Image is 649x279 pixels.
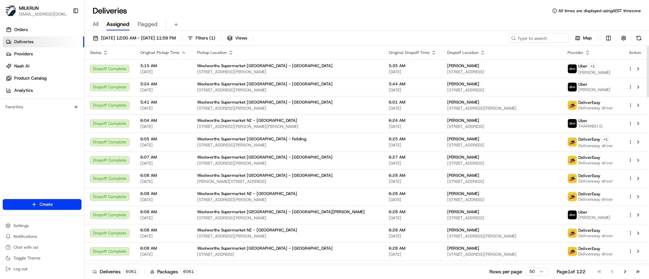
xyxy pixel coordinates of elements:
span: THARINDU D. [578,123,603,129]
span: [STREET_ADDRESS] [447,69,557,75]
span: [STREET_ADDRESS] [447,124,557,129]
span: 6:28 AM [389,191,436,196]
span: 6:01 AM [389,100,436,105]
span: 6:28 AM [389,209,436,215]
span: Woolworths Supermarket [GEOGRAPHIC_DATA] - [GEOGRAPHIC_DATA][PERSON_NAME] [197,209,365,215]
span: 6:08 AM [140,246,186,251]
span: [DATE] [140,106,186,111]
span: Woolworths Supermarket [GEOGRAPHIC_DATA] - [GEOGRAPHIC_DATA] [197,63,333,68]
span: 5:35 AM [389,63,436,68]
span: [STREET_ADDRESS][PERSON_NAME] [197,87,378,93]
img: delivereasy_logo.png [568,101,577,110]
img: delivereasy_logo.png [568,138,577,146]
span: 6:28 AM [389,227,436,233]
div: Action [628,50,642,55]
span: Woolworths Supermarket [GEOGRAPHIC_DATA] - [GEOGRAPHIC_DATA] [197,155,333,160]
span: Woolworths Supermarket NZ - [GEOGRAPHIC_DATA] [197,227,297,233]
a: Providers [3,49,84,59]
span: [STREET_ADDRESS][PERSON_NAME] [197,233,378,239]
span: [STREET_ADDRESS][PERSON_NAME] [197,197,378,202]
button: Filters(1) [185,33,218,43]
button: [DATE] 12:00 AM - [DATE] 11:59 PM [90,33,179,43]
span: DeliverEasy [578,191,600,197]
span: Woolworths Supermarket [GEOGRAPHIC_DATA] - [GEOGRAPHIC_DATA] [197,100,333,105]
span: [DATE] [389,161,436,166]
span: [DATE] [140,124,186,129]
span: 6:08 AM [140,209,186,215]
div: Page 1 of 122 [557,268,585,275]
span: Original Pickup Time [140,50,179,55]
span: 5:44 AM [389,81,436,87]
button: +1 [602,136,609,143]
span: [DATE] [140,215,186,221]
span: [DATE] [140,197,186,202]
span: Toggle Theme [14,255,41,261]
span: Uber [578,210,587,215]
span: [STREET_ADDRESS] [447,215,557,221]
span: Delivereasy driver [578,160,613,166]
span: 6:08 AM [140,227,186,233]
a: Nash AI [3,61,84,72]
span: [DATE] [140,87,186,93]
button: Settings [3,221,81,230]
span: 6:07 AM [140,155,186,160]
img: MILKRUN [5,5,16,16]
span: [STREET_ADDRESS] [197,252,378,257]
span: [STREET_ADDRESS][PERSON_NAME] [447,233,557,239]
span: [DATE] [140,142,186,148]
span: [STREET_ADDRESS] [447,179,557,184]
span: Providers [14,51,33,57]
span: 6:08 AM [140,173,186,178]
span: Assigned [106,20,129,28]
span: [DATE] [389,197,436,202]
span: Delivereasy driver [578,178,613,184]
span: Nash AI [14,63,29,69]
span: Filters [196,35,215,41]
span: [DATE] [140,161,186,166]
span: [PERSON_NAME] [578,87,610,92]
span: 6:25 AM [389,136,436,142]
span: [PERSON_NAME] [447,118,479,123]
span: [DATE] [389,142,436,148]
div: Favorites [3,102,81,112]
span: 6:28 AM [389,246,436,251]
span: [DATE] [389,87,436,93]
a: Orders [3,24,84,35]
span: Status [90,50,101,55]
span: Map [583,35,592,41]
img: delivereasy_logo.png [568,229,577,238]
span: [PERSON_NAME][STREET_ADDRESS] [197,179,378,184]
h1: Deliveries [93,5,127,16]
span: [PERSON_NAME] [447,81,479,87]
span: [STREET_ADDRESS][PERSON_NAME] [197,161,378,166]
span: 6:08 AM [140,191,186,196]
span: [DATE] 12:00 AM - [DATE] 11:59 PM [101,35,176,41]
span: [STREET_ADDRESS] [447,197,557,202]
span: [DATE] [389,124,436,129]
span: [STREET_ADDRESS][PERSON_NAME] [197,69,378,75]
span: Woolworths Supermarket NZ - [GEOGRAPHIC_DATA] [197,118,297,123]
span: Notifications [14,234,37,239]
button: Create [3,199,81,210]
span: Views [235,35,247,41]
span: [DATE] [140,252,186,257]
img: uber-new-logo.jpeg [568,64,577,73]
span: [STREET_ADDRESS][PERSON_NAME] [447,252,557,257]
span: 6:05 AM [140,136,186,142]
span: Woolworths Supermarket [GEOGRAPHIC_DATA] - Feilding [197,136,306,142]
span: DeliverEasy [578,246,600,251]
img: delivereasy_logo.png [568,156,577,165]
button: Notifications [3,232,81,241]
span: [PERSON_NAME] [447,246,479,251]
span: 5:15 AM [140,63,186,68]
input: Type to search [508,33,569,43]
button: Chat with us! [3,243,81,252]
button: Views [224,33,250,43]
span: Uber [578,63,587,69]
span: 6:28 AM [389,173,436,178]
span: [DATE] [140,179,186,184]
span: [STREET_ADDRESS] [447,142,557,148]
span: All times are displayed using AEST timezone [558,8,641,13]
img: delivereasy_logo.png [568,247,577,256]
img: delivereasy_logo.png [568,192,577,201]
